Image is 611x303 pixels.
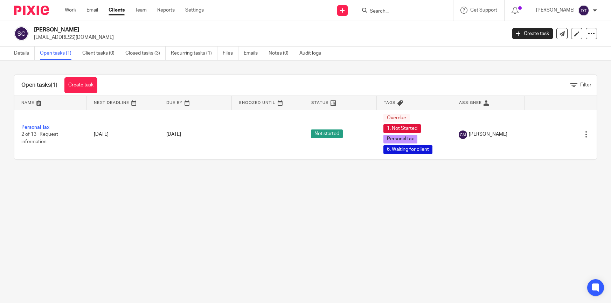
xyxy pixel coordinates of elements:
h1: Open tasks [21,82,57,89]
a: Recurring tasks (1) [171,47,217,60]
span: Not started [311,129,343,138]
a: Settings [185,7,204,14]
a: Notes (0) [269,47,294,60]
span: Filter [580,83,591,87]
a: Emails [244,47,263,60]
td: [DATE] [87,110,159,159]
a: Files [223,47,238,60]
a: Create task [512,28,553,39]
a: Reports [157,7,175,14]
a: Email [86,7,98,14]
a: Client tasks (0) [82,47,120,60]
a: Work [65,7,76,14]
span: Personal tax [383,135,417,143]
a: Create task [64,77,97,93]
a: Details [14,47,35,60]
img: svg%3E [459,131,467,139]
a: Team [135,7,147,14]
span: Get Support [470,8,497,13]
span: 1. Not Started [383,124,421,133]
span: (1) [51,82,57,88]
p: [EMAIL_ADDRESS][DOMAIN_NAME] [34,34,502,41]
span: 2 of 13 · Request information [21,132,58,144]
span: Tags [384,101,396,105]
a: Closed tasks (3) [125,47,166,60]
img: svg%3E [578,5,589,16]
img: svg%3E [14,26,29,41]
p: [PERSON_NAME] [536,7,575,14]
input: Search [369,8,432,15]
a: Personal Tax [21,125,49,130]
span: Snoozed Until [239,101,276,105]
img: Pixie [14,6,49,15]
span: Status [311,101,329,105]
a: Clients [109,7,125,14]
span: 6. Waiting for client [383,145,432,154]
span: Overdue [383,114,410,122]
a: Audit logs [299,47,326,60]
span: [PERSON_NAME] [469,131,507,138]
a: Open tasks (1) [40,47,77,60]
h2: [PERSON_NAME] [34,26,408,34]
span: [DATE] [166,132,181,137]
